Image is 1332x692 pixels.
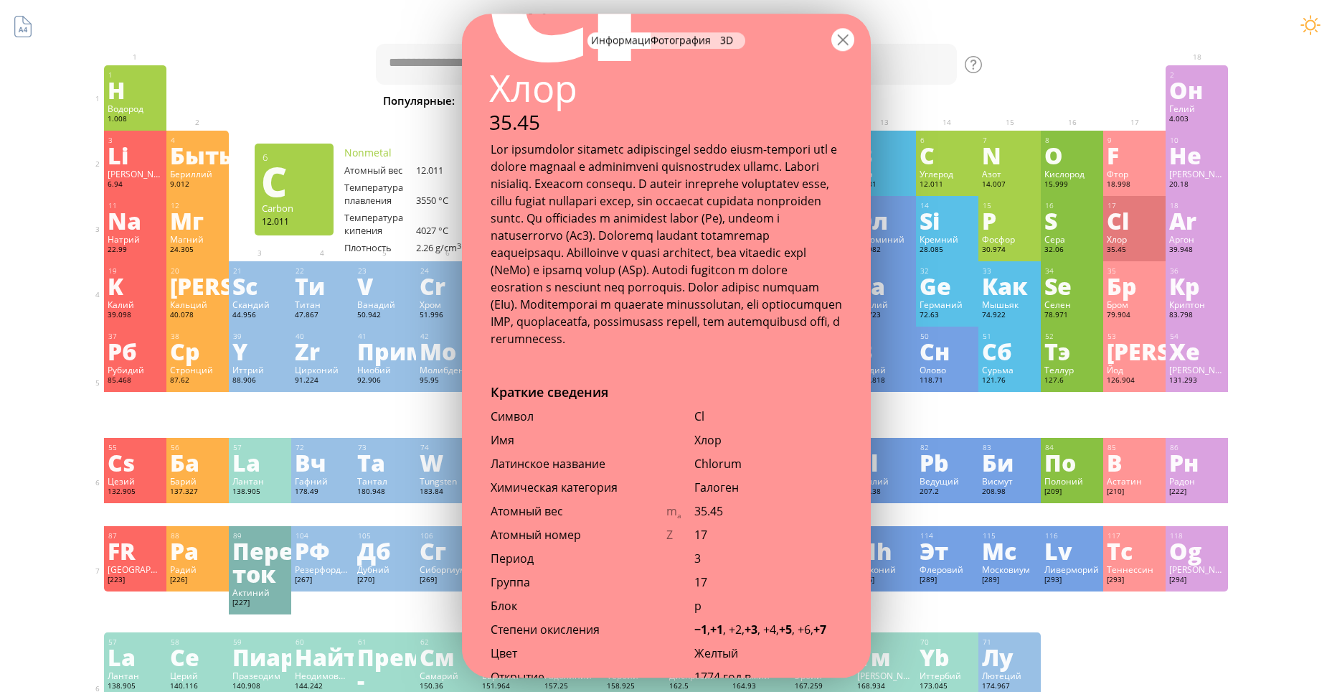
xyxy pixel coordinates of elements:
ya-tr-span: Цирконий [295,364,339,375]
div: 89 [233,531,288,541]
div: 12.011 [262,215,326,227]
ya-tr-span: Флеровий [920,564,963,575]
ya-tr-span: Бром [1107,299,1128,310]
ya-tr-span: Таллий [857,475,889,487]
ya-tr-span: Актиний [232,586,270,598]
div: 3 [108,136,163,145]
ya-tr-span: [PERSON_NAME] [1107,335,1298,368]
ya-tr-span: Скандий [232,299,270,310]
div: Lor ipsumdolor sitametc adipiscingel seddo eiusm-tempori utl e dolore magnaal e adminimveni quisn... [491,141,842,347]
div: 72 [296,443,350,452]
ya-tr-span: Li [108,139,128,172]
ya-tr-span: Ба [170,446,199,479]
ya-tr-span: Хлор [1107,233,1127,245]
ya-tr-span: Барий [170,475,197,487]
div: 4027 °C [416,224,488,237]
ya-tr-span: Кальций [170,299,207,310]
ya-tr-span: Цезий [108,475,135,487]
div: 12.011 [416,164,488,177]
div: Фотография [651,32,710,49]
ya-tr-span: Радий [170,564,197,575]
ya-tr-span: Нихоний [857,564,896,575]
ya-tr-span: Cs [108,446,135,479]
div: 17 [694,527,842,543]
div: 132.905 [108,487,163,498]
ya-tr-span: Углерод [920,168,953,179]
div: 6 [263,151,326,164]
ya-tr-span: Теннессин [1107,564,1153,575]
ya-tr-span: Гелий [1169,103,1195,114]
div: Химическая категория [491,480,666,495]
ya-tr-span: Лу [982,640,1014,673]
ya-tr-span: Пиар [232,640,296,673]
ya-tr-span: Эл [857,204,888,237]
div: 115 [983,531,1037,541]
ya-tr-span: Ta [357,446,385,479]
div: 78.971 [1044,310,1100,322]
div: 13 [858,201,912,210]
ya-tr-span: [GEOGRAPHIC_DATA] [108,564,194,575]
ya-tr-span: Титан [295,299,321,310]
ya-tr-span: Неодимовый [295,670,351,681]
div: 32 [920,266,975,276]
ya-tr-span: Сера [1044,233,1065,245]
ya-tr-span: Полоний [1044,475,1083,487]
div: 126.904 [1107,375,1162,387]
div: Имя [491,432,666,448]
ya-tr-span: Ge [920,269,951,302]
div: 9 [1107,136,1162,145]
div: 21 [233,266,288,276]
div: 207.2 [920,487,975,498]
ya-tr-span: В [1107,446,1123,479]
ya-tr-span: Гафний [295,475,328,487]
div: 56 [171,443,225,452]
div: 28.085 [920,245,975,256]
ya-tr-span: Ср [170,335,200,368]
div: Галоген [694,480,842,495]
div: 12.011 [920,179,975,191]
div: 208.98 [982,487,1037,498]
ya-tr-span: Рб [108,335,137,368]
ya-tr-span: Сиборгиум [420,564,466,575]
div: 74.922 [982,310,1037,322]
ya-tr-span: Ar [1169,204,1196,237]
ya-tr-span: S [1044,204,1057,237]
div: 10 [1170,136,1224,145]
div: 53 [1107,332,1162,341]
ya-tr-span: Cl [1107,204,1129,237]
div: 34 [1045,266,1100,276]
ya-tr-span: Сб [982,335,1012,368]
ya-tr-span: Криптон [1169,299,1205,310]
ya-tr-span: Висмут [982,475,1013,487]
div: 11 [108,201,163,210]
div: 42 [420,332,475,341]
ya-tr-span: См [420,640,454,673]
div: 88.906 [232,375,288,387]
ya-tr-span: Индий [857,364,886,375]
ya-tr-span: C [920,139,935,172]
ya-tr-span: Стронций [170,364,213,375]
div: 2 [1170,70,1224,80]
div: 87 [108,531,163,541]
ya-tr-span: Алюминий [857,233,904,245]
ya-tr-span: W [420,446,443,479]
div: 204.38 [857,487,912,498]
ya-tr-span: Вч [295,446,326,479]
ya-tr-span: [PERSON_NAME] [857,670,925,681]
ya-tr-span: Yb [920,640,950,673]
div: 104 [296,531,350,541]
div: 54 [1170,332,1224,341]
div: 33 [983,266,1037,276]
ya-tr-span: Би [982,446,1014,479]
div: 95.95 [420,375,475,387]
div: 49 [858,332,912,341]
ya-tr-span: Тс [1107,534,1133,567]
ya-tr-span: Водород [108,103,143,114]
ya-tr-span: Олово [920,364,946,375]
ya-tr-span: Ти [295,269,325,302]
div: 6 [920,136,975,145]
ya-tr-span: Переменный ток [232,534,394,590]
ya-tr-span: [PERSON_NAME] [1169,168,1237,179]
ya-tr-span: Cr [420,269,445,302]
div: 118.71 [920,375,975,387]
